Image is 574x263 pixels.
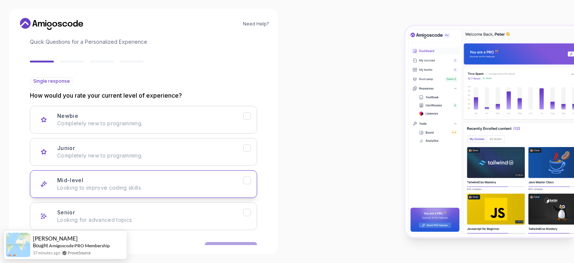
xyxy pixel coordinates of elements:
button: Mid-level [30,170,257,198]
button: Newbie [30,106,257,134]
a: ProveSource [68,250,91,256]
p: Completely new to programming. [57,152,243,159]
span: Single response [33,78,70,84]
p: Looking to improve coding skills. [57,184,243,192]
span: 37 minutes ago [33,250,60,256]
a: Amigoscode PRO Membership [49,243,110,248]
h3: Newbie [57,112,78,120]
button: Senior [30,202,257,230]
img: Amigoscode Dashboard [405,26,574,236]
p: Looking for advanced topics. [57,216,243,224]
h3: Junior [57,144,75,152]
p: Quick Questions for a Personalized Experience [30,38,257,46]
p: Completely new to programming. [57,120,243,127]
a: Home link [18,18,85,30]
span: [PERSON_NAME] [33,235,78,242]
button: Junior [30,138,257,166]
img: provesource social proof notification image [6,233,30,257]
p: How would you rate your current level of experience? [30,91,257,100]
button: Next [205,242,257,257]
span: Bought [33,242,48,248]
h3: Mid-level [57,177,83,184]
h3: Senior [57,209,75,216]
a: Need Help? [243,21,269,27]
